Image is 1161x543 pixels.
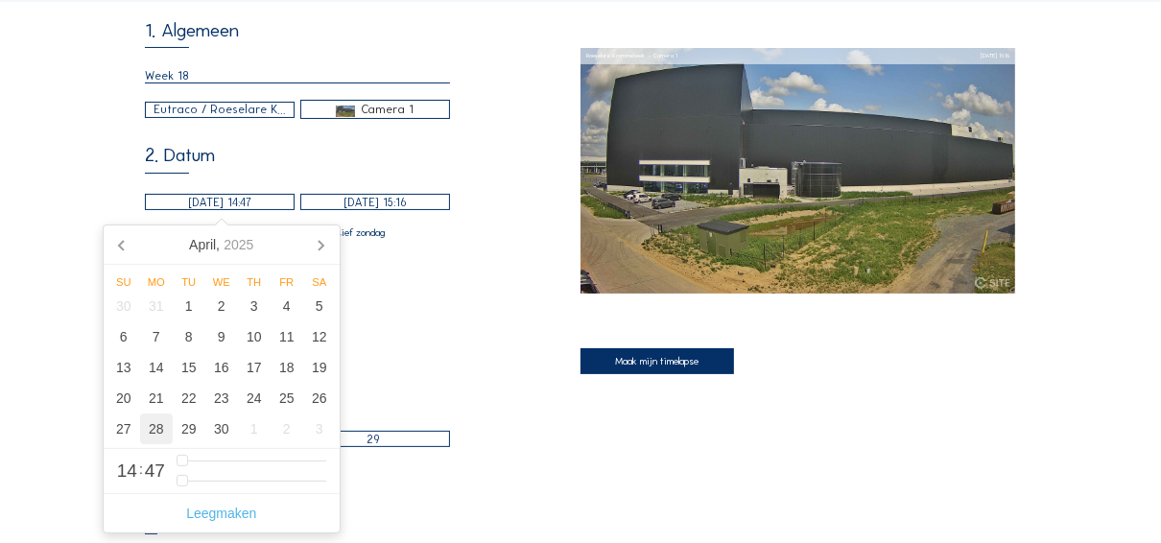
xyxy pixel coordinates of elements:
span: 47 [145,461,165,480]
div: 16 [205,352,238,383]
div: Maak mijn timelapse [580,348,734,374]
div: 14 [140,352,173,383]
div: We [205,276,238,288]
div: 6 [107,321,140,352]
div: 7 [140,321,173,352]
div: 30 [205,413,238,444]
div: [DATE] 15:16 [981,48,1010,64]
i: 2025 [224,237,253,252]
div: 19 [303,352,336,383]
div: 26 [303,383,336,413]
div: 2 [271,413,303,444]
div: 27 [107,413,140,444]
div: 9 [205,321,238,352]
div: Sa [303,276,336,288]
div: 8 [173,321,205,352]
div: Eutraco / Roeselare Krommebeek [154,101,286,118]
div: 1 [173,291,205,321]
img: selected_image_1365 [336,106,355,116]
input: Begin datum [145,194,295,210]
div: Fr [271,276,303,288]
input: Einddatum [300,194,450,210]
div: 21 [140,383,173,413]
div: 24 [238,383,271,413]
img: Image [580,48,1016,295]
div: April, [181,229,261,260]
span: 14 [117,461,137,480]
div: 31 [140,291,173,321]
div: Th [238,276,271,288]
div: Su [107,276,140,288]
div: 18 [271,352,303,383]
div: 17 [238,352,271,383]
div: selected_image_1365Camera 1 [301,101,449,118]
div: 30 [107,291,140,321]
input: Naam [145,68,450,83]
div: 13 [107,352,140,383]
div: 10 [238,321,271,352]
div: Eutraco / Roeselare Krommebeek [146,103,294,117]
div: Inclusief zondag [319,227,385,238]
div: 20 [107,383,140,413]
div: 23 [205,383,238,413]
div: Fluid [164,523,182,533]
div: 2. Datum [145,146,215,173]
div: 29 [173,413,205,444]
div: 3 [238,291,271,321]
div: 4 [271,291,303,321]
div: 1 [238,413,271,444]
div: Tu [173,276,205,288]
div: 5 [303,291,336,321]
div: 3 [303,413,336,444]
div: 1. Algemeen [145,21,239,48]
div: Camera 1 [361,101,414,118]
div: 22 [173,383,205,413]
div: 12 [303,321,336,352]
img: C-Site Logo [975,277,1009,289]
div: Camera 1 [645,48,677,64]
div: 2 [205,291,238,321]
div: Roeselare Krommebeek [586,48,645,64]
button: Leegmaken [107,498,336,529]
div: 15 [173,352,205,383]
div: 25 [271,383,303,413]
div: 11 [271,321,303,352]
div: 28 [140,413,173,444]
span: : [139,462,143,476]
div: Mo [140,276,173,288]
